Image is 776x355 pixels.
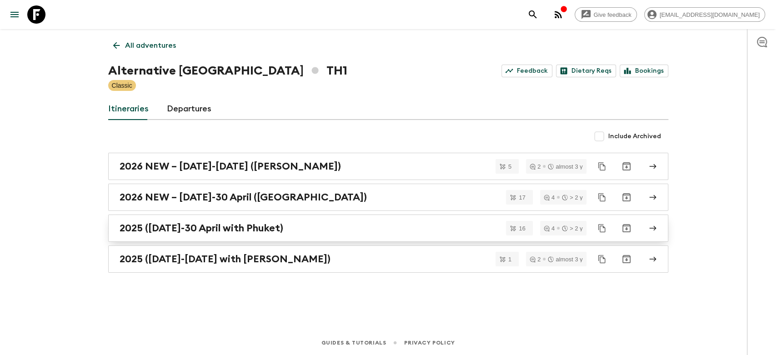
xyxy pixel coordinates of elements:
span: [EMAIL_ADDRESS][DOMAIN_NAME] [655,11,765,18]
a: Privacy Policy [404,338,455,348]
a: Itineraries [108,98,149,120]
div: 2 [530,256,541,262]
button: Duplicate [594,220,610,236]
h2: 2026 NEW – [DATE]-30 April ([GEOGRAPHIC_DATA]) [120,191,367,203]
p: All adventures [125,40,176,51]
span: 16 [513,225,531,231]
span: Give feedback [589,11,636,18]
a: Departures [167,98,211,120]
span: 5 [503,164,517,170]
button: menu [5,5,24,24]
a: All adventures [108,36,181,55]
a: 2026 NEW – [DATE]-30 April ([GEOGRAPHIC_DATA]) [108,184,668,211]
div: 4 [544,225,555,231]
span: Include Archived [608,132,661,141]
a: Bookings [620,65,668,77]
div: 4 [544,195,555,200]
div: almost 3 y [548,256,582,262]
h2: 2025 ([DATE]-30 April with Phuket) [120,222,283,234]
h1: Alternative [GEOGRAPHIC_DATA] TH1 [108,62,347,80]
button: Archive [617,157,636,175]
button: Duplicate [594,189,610,205]
button: search adventures [524,5,542,24]
a: Guides & Tutorials [321,338,386,348]
h2: 2025 ([DATE]-[DATE] with [PERSON_NAME]) [120,253,330,265]
a: 2026 NEW – [DATE]-[DATE] ([PERSON_NAME]) [108,153,668,180]
button: Archive [617,219,636,237]
span: 1 [503,256,517,262]
div: [EMAIL_ADDRESS][DOMAIN_NAME] [644,7,765,22]
a: Feedback [501,65,552,77]
div: 2 [530,164,541,170]
h2: 2026 NEW – [DATE]-[DATE] ([PERSON_NAME]) [120,160,341,172]
button: Duplicate [594,251,610,267]
a: 2025 ([DATE]-30 April with Phuket) [108,215,668,242]
a: Give feedback [575,7,637,22]
a: 2025 ([DATE]-[DATE] with [PERSON_NAME]) [108,245,668,273]
p: Classic [112,81,132,90]
span: 17 [513,195,531,200]
div: > 2 y [562,195,583,200]
div: > 2 y [562,225,583,231]
div: almost 3 y [548,164,582,170]
button: Archive [617,250,636,268]
button: Duplicate [594,158,610,175]
a: Dietary Reqs [556,65,616,77]
button: Archive [617,188,636,206]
